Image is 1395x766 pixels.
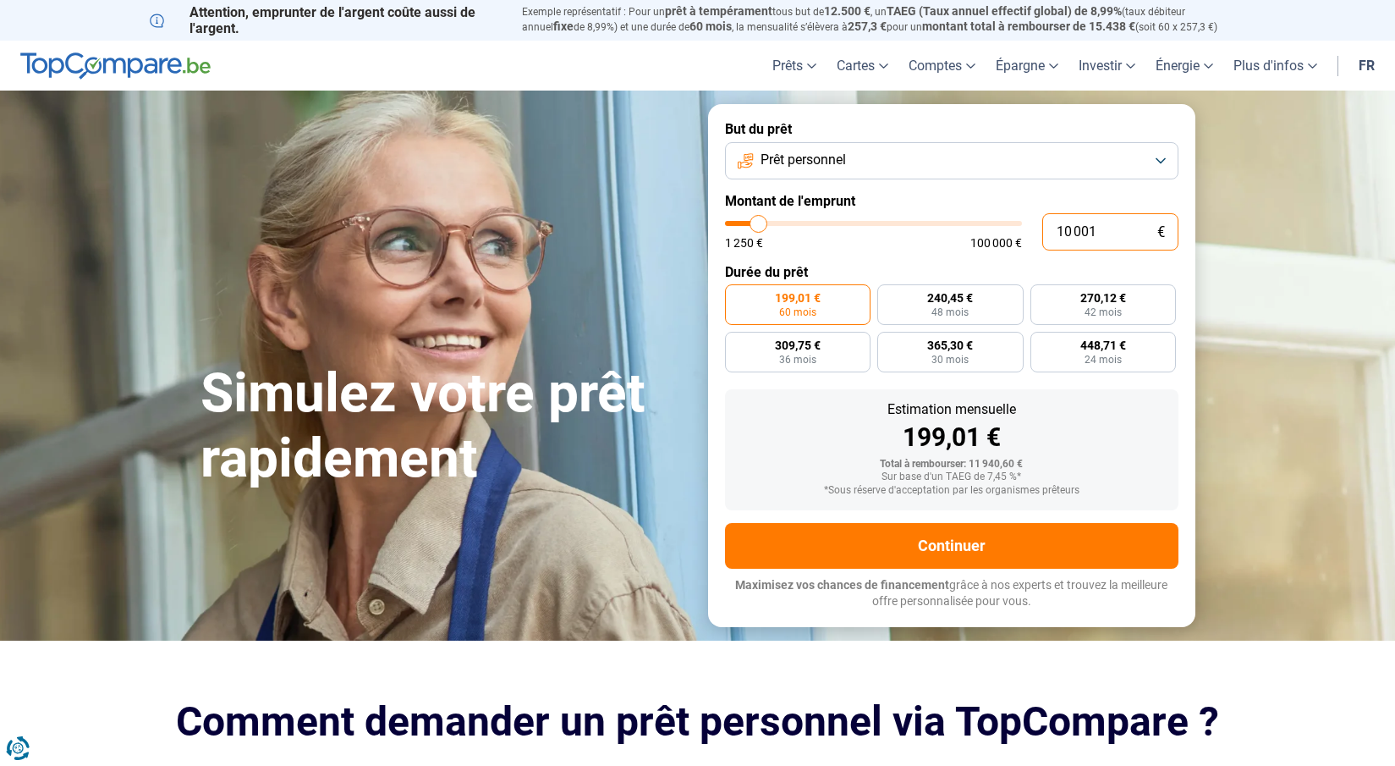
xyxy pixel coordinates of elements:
[522,4,1246,35] p: Exemple représentatif : Pour un tous but de , un (taux débiteur annuel de 8,99%) et une durée de ...
[1080,292,1126,304] span: 270,12 €
[970,237,1022,249] span: 100 000 €
[1348,41,1385,91] a: fr
[725,193,1178,209] label: Montant de l'emprunt
[553,19,574,33] span: fixe
[739,485,1165,497] div: *Sous réserve d'acceptation par les organismes prêteurs
[725,264,1178,280] label: Durée du prêt
[200,361,688,492] h1: Simulez votre prêt rapidement
[739,425,1165,450] div: 199,01 €
[739,459,1165,471] div: Total à rembourser: 11 940,60 €
[887,4,1122,18] span: TAEG (Taux annuel effectif global) de 8,99%
[739,471,1165,483] div: Sur base d'un TAEG de 7,45 %*
[898,41,986,91] a: Comptes
[761,151,846,169] span: Prêt personnel
[927,339,973,351] span: 365,30 €
[1080,339,1126,351] span: 448,71 €
[775,339,821,351] span: 309,75 €
[150,698,1246,745] h2: Comment demander un prêt personnel via TopCompare ?
[725,142,1178,179] button: Prêt personnel
[725,523,1178,569] button: Continuer
[20,52,211,80] img: TopCompare
[779,355,816,365] span: 36 mois
[775,292,821,304] span: 199,01 €
[827,41,898,91] a: Cartes
[931,307,969,317] span: 48 mois
[735,578,949,592] span: Maximisez vos chances de financement
[1145,41,1223,91] a: Énergie
[762,41,827,91] a: Prêts
[1223,41,1327,91] a: Plus d'infos
[1085,355,1122,365] span: 24 mois
[725,121,1178,137] label: But du prêt
[725,237,763,249] span: 1 250 €
[739,403,1165,416] div: Estimation mensuelle
[922,19,1135,33] span: montant total à rembourser de 15.438 €
[927,292,973,304] span: 240,45 €
[1068,41,1145,91] a: Investir
[824,4,871,18] span: 12.500 €
[1085,307,1122,317] span: 42 mois
[725,577,1178,610] p: grâce à nos experts et trouvez la meilleure offre personnalisée pour vous.
[150,4,502,36] p: Attention, emprunter de l'argent coûte aussi de l'argent.
[665,4,772,18] span: prêt à tempérament
[1157,225,1165,240] span: €
[986,41,1068,91] a: Épargne
[779,307,816,317] span: 60 mois
[689,19,732,33] span: 60 mois
[931,355,969,365] span: 30 mois
[848,19,887,33] span: 257,3 €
